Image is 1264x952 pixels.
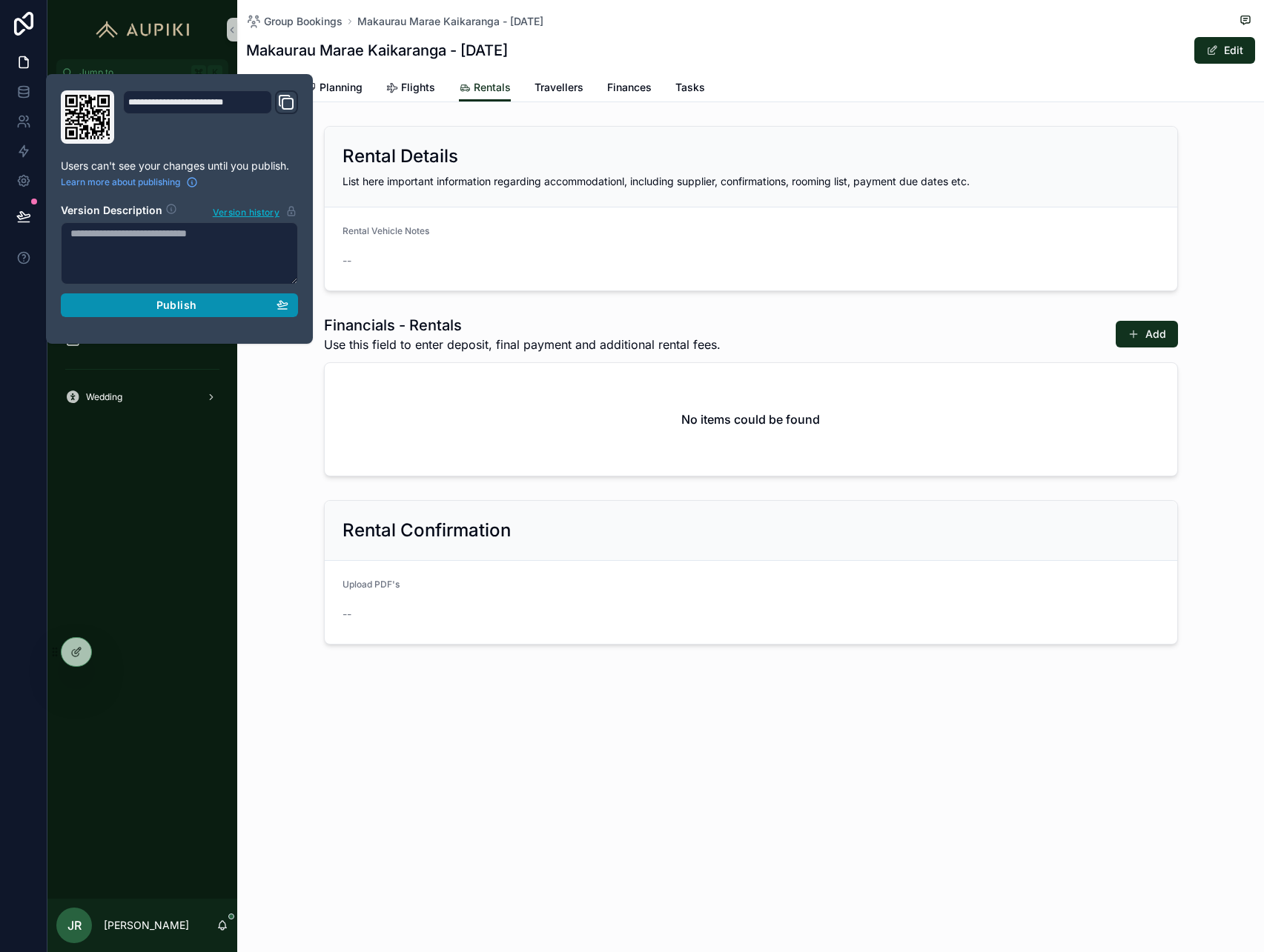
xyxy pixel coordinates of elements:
[607,80,652,95] span: Finances
[264,14,343,29] span: Group Bookings
[675,80,705,95] span: Tasks
[89,18,196,41] img: App logo
[681,410,820,428] h2: No items could be found
[56,59,228,86] button: Jump to...K
[123,90,298,144] div: Domain and Custom Link
[607,74,652,104] a: Finances
[343,175,970,187] span: List here important information regarding accommodationl, including supplier, confirmations, room...
[1194,37,1255,64] button: Edit
[61,203,162,219] h2: Version Description
[343,579,400,590] span: Upload PDF's
[56,384,228,410] a: Wedding
[104,918,189,933] p: [PERSON_NAME]
[343,519,511,542] h2: Rental Confirmation
[459,74,511,102] a: Rentals
[61,176,180,188] span: Learn more about publishing
[401,80,435,95] span: Flights
[213,204,279,219] span: Version history
[246,40,508,61] h1: Makaurau Marae Kaikaranga - [DATE]
[320,80,363,95] span: Planning
[246,14,343,29] a: Group Bookings
[343,225,429,236] span: Rental Vehicle Notes
[343,253,351,268] span: --
[357,14,543,29] a: Makaurau Marae Kaikaranga - [DATE]
[61,159,298,173] p: Users can't see your changes until you publish.
[343,607,351,622] span: --
[212,203,298,219] button: Version history
[386,74,435,104] a: Flights
[675,74,705,104] a: Tasks
[535,74,583,104] a: Travellers
[343,144,458,168] h2: Rental Details
[209,67,221,79] span: K
[67,916,82,934] span: JR
[61,176,198,188] a: Learn more about publishing
[1116,321,1178,347] button: Add
[324,315,721,336] h1: Financials - Rentals
[535,80,583,95] span: Travellers
[324,336,721,353] span: Use this field to enter deposit, final payment and additional rental fees.
[474,80,511,95] span: Rentals
[305,74,363,104] a: Planning
[156,299,196,312] span: Publish
[86,391,122,403] span: Wedding
[79,67,185,79] span: Jump to...
[61,293,298,317] button: Publish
